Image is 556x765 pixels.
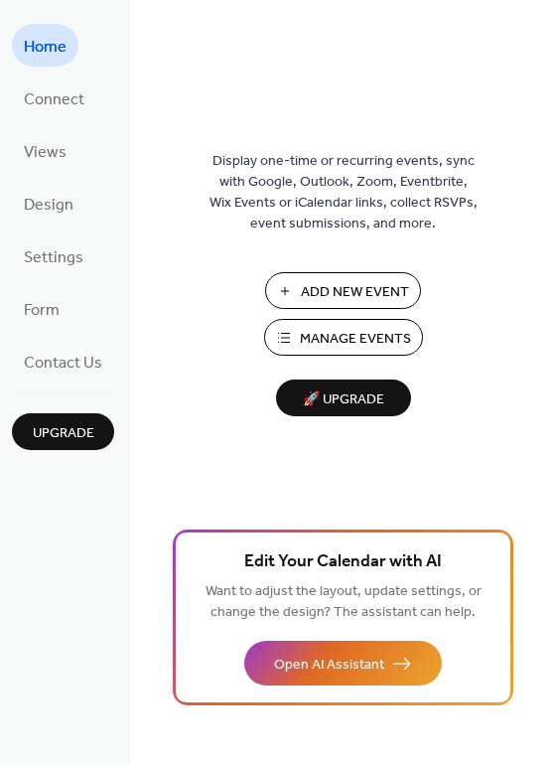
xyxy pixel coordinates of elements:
[24,295,60,326] span: Form
[12,413,114,450] button: Upgrade
[12,234,95,277] a: Settings
[12,340,114,382] a: Contact Us
[12,76,96,119] a: Connect
[274,655,384,676] span: Open AI Assistant
[12,24,78,67] a: Home
[265,272,421,309] button: Add New Event
[244,641,442,686] button: Open AI Assistant
[301,282,409,303] span: Add New Event
[12,182,85,225] a: Design
[24,348,102,379] span: Contact Us
[288,386,399,413] span: 🚀 Upgrade
[24,242,83,273] span: Settings
[209,151,478,234] span: Display one-time or recurring events, sync with Google, Outlook, Zoom, Eventbrite, Wix Events or ...
[24,32,67,63] span: Home
[24,84,84,115] span: Connect
[12,129,78,172] a: Views
[33,423,94,444] span: Upgrade
[12,287,71,330] a: Form
[300,329,411,350] span: Manage Events
[264,319,423,356] button: Manage Events
[276,380,411,416] button: 🚀 Upgrade
[24,190,73,221] span: Design
[244,548,442,576] span: Edit Your Calendar with AI
[206,578,482,626] span: Want to adjust the layout, update settings, or change the design? The assistant can help.
[24,137,67,168] span: Views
